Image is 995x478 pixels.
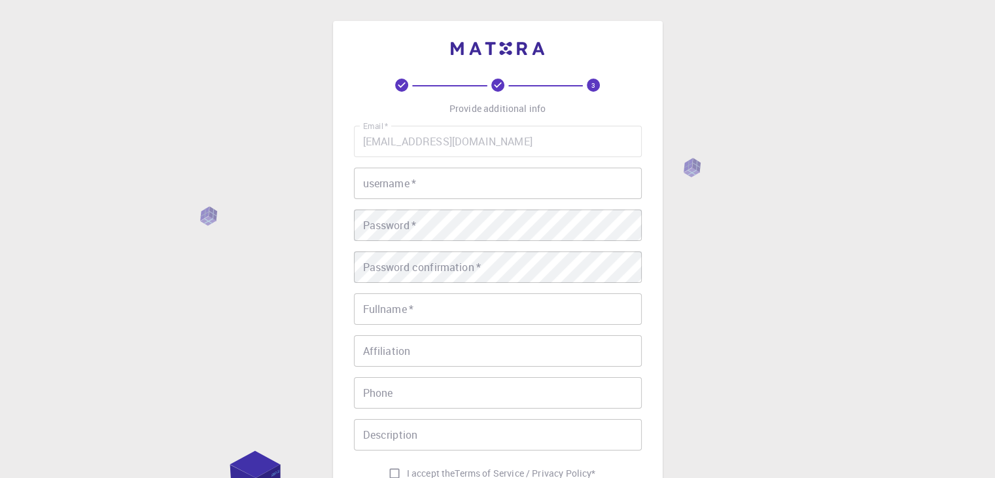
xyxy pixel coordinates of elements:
text: 3 [591,81,595,90]
label: Email [363,120,388,132]
p: Provide additional info [449,102,546,115]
